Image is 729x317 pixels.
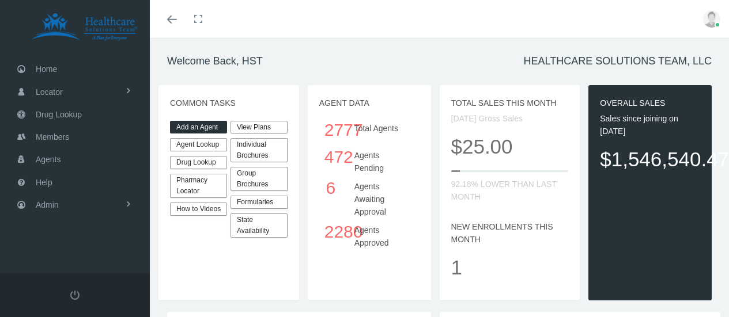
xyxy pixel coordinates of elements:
a: View Plans [231,121,288,134]
p: TOTAL SALES THIS MONTH [451,97,569,109]
div: Group Brochures [231,167,288,191]
span: Drug Lookup [36,104,82,125]
p: AGENT DATA [319,97,420,109]
h1: Welcome Back, HST [167,55,263,68]
div: 472 [324,143,337,170]
h1: HEALTHCARE SOLUTIONS TEAM, LLC [524,55,712,68]
span: Members [36,126,69,148]
span: Admin [36,194,59,216]
p: COMMON TASKS [170,97,288,109]
img: HEALTHCARE SOLUTIONS TEAM, LLC [15,13,153,41]
p: OVERALL SALES [600,97,700,109]
p: $1,546,540.47 [600,143,700,175]
div: Agents Pending [346,143,417,174]
div: Agents Approved [346,218,417,249]
div: 6 [324,174,337,201]
p: 1 [451,251,569,283]
span: Sales since joining on [DATE] [600,114,678,136]
span: [DATE] Gross Sales [451,114,523,123]
span: Agents [36,148,61,170]
span: Locator [36,81,63,103]
div: Total Agents [346,116,417,143]
span: Home [36,58,57,80]
a: Add an Agent [170,121,227,134]
div: 2777 [324,116,337,143]
span: 92.18% LOWER THAN LAST MONTH [451,179,557,201]
span: Help [36,171,52,193]
p: $25.00 [451,131,569,162]
a: Agent Lookup [170,138,227,151]
a: How to Videos [170,203,227,216]
img: user-placeholder.jpg [703,10,720,28]
p: NEW ENROLLMENTS THIS MONTH [451,220,569,246]
div: Formularies [231,196,288,209]
a: State Availability [231,213,288,238]
a: Drug Lookup [170,156,227,169]
div: 2280 [324,218,337,245]
div: Agents Awaiting Approval [346,174,417,218]
a: Pharmacy Locator [170,174,227,198]
div: Individual Brochures [231,138,288,162]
